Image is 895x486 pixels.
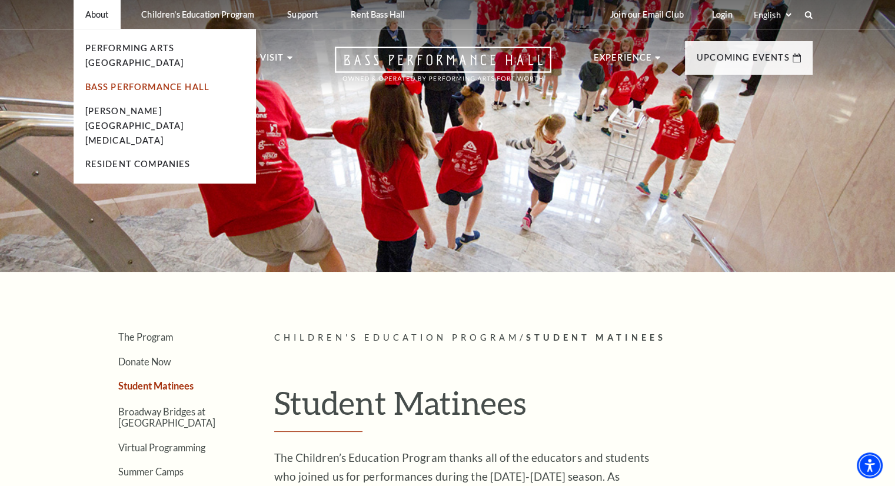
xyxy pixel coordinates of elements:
[351,9,405,19] p: Rent Bass Hall
[141,9,254,19] p: Children's Education Program
[85,106,184,145] a: [PERSON_NAME][GEOGRAPHIC_DATA][MEDICAL_DATA]
[118,356,171,367] a: Donate Now
[118,466,184,477] a: Summer Camps
[118,331,173,342] a: The Program
[594,51,653,72] p: Experience
[118,406,215,428] a: Broadway Bridges at [GEOGRAPHIC_DATA]
[85,9,109,19] p: About
[751,9,793,21] select: Select:
[274,331,813,345] p: /
[857,452,883,478] div: Accessibility Menu
[287,9,318,19] p: Support
[118,380,194,391] a: Student Matinees
[525,332,666,342] span: Student Matinees
[274,332,520,342] span: Children's Education Program
[85,43,184,68] a: Performing Arts [GEOGRAPHIC_DATA]
[292,46,594,93] a: Open this option
[118,442,205,453] a: Virtual Programming
[85,82,210,92] a: Bass Performance Hall
[85,159,191,169] a: Resident Companies
[274,384,813,432] h1: Student Matinees
[697,51,790,72] p: Upcoming Events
